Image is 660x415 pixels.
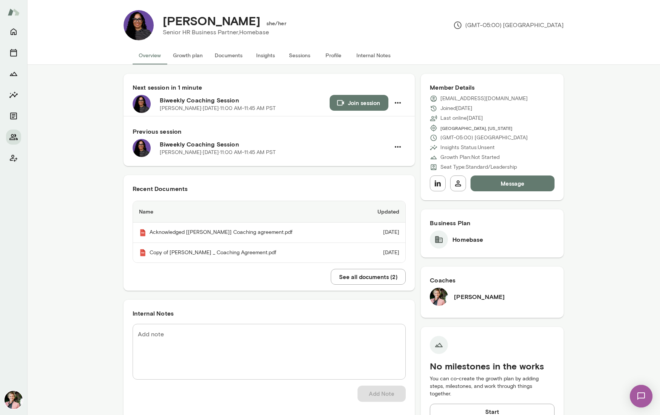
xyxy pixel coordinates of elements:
h6: Homebase [452,235,483,244]
p: Insights Status: Unsent [440,144,495,151]
img: Mento [139,229,147,236]
button: Documents [209,46,249,64]
h6: Previous session [133,127,406,136]
th: Acknowledged [[PERSON_NAME]] Coaching agreement.pdf [133,223,359,243]
p: Joined [DATE] [440,105,472,112]
p: Growth Plan: Not Started [440,154,500,161]
h6: [PERSON_NAME] [454,292,505,301]
p: Last online [DATE] [440,114,483,122]
img: Mento [8,5,20,19]
p: Seat Type: Standard/Leadership [440,163,517,171]
h6: Next session in 1 minute [133,83,406,92]
h6: Member Details [430,83,555,92]
button: Sessions [6,45,21,60]
button: Documents [6,108,21,124]
img: Kelly K. Oliver [5,391,23,409]
button: Sessions [283,46,316,64]
th: Copy of [PERSON_NAME] _ Coaching Agreement.pdf [133,243,359,263]
td: [DATE] [359,243,405,263]
h4: [PERSON_NAME] [163,14,260,28]
h6: Recent Documents [133,184,406,193]
td: [DATE] [359,223,405,243]
button: Internal Notes [350,46,397,64]
button: Message [471,175,555,191]
h6: she/her [266,20,286,27]
img: Mento [139,249,147,256]
h6: Coaches [430,276,555,285]
span: [GEOGRAPHIC_DATA], [US_STATE] [440,125,512,131]
h6: Business Plan [430,218,555,227]
p: You can co-create the growth plan by adding steps, milestones, and work through things together. [430,375,555,398]
th: Updated [359,201,405,223]
button: Insights [6,87,21,102]
h5: No milestones in the works [430,360,555,372]
button: Growth Plan [6,66,21,81]
button: Overview [133,46,167,64]
p: [PERSON_NAME] · [DATE] · 11:00 AM-11:45 AM PST [160,149,276,156]
button: Insights [249,46,283,64]
p: (GMT-05:00) [GEOGRAPHIC_DATA] [440,134,528,142]
h6: Biweekly Coaching Session [160,96,330,105]
button: Join session [330,95,388,111]
button: Members [6,130,21,145]
button: Home [6,24,21,39]
img: Kelly K. Oliver [430,288,448,306]
h6: Internal Notes [133,309,406,318]
button: Profile [316,46,350,64]
h6: Biweekly Coaching Session [160,140,390,149]
p: [PERSON_NAME] · [DATE] · 11:00 AM-11:45 AM PST [160,105,276,112]
p: (GMT-05:00) [GEOGRAPHIC_DATA] [453,21,564,30]
p: [EMAIL_ADDRESS][DOMAIN_NAME] [440,95,528,102]
button: Client app [6,151,21,166]
button: Growth plan [167,46,209,64]
th: Name [133,201,359,223]
button: See all documents (2) [331,269,406,285]
p: Senior HR Business Partner, Homebase [163,28,280,37]
img: Cassidy Edwards [124,10,154,40]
